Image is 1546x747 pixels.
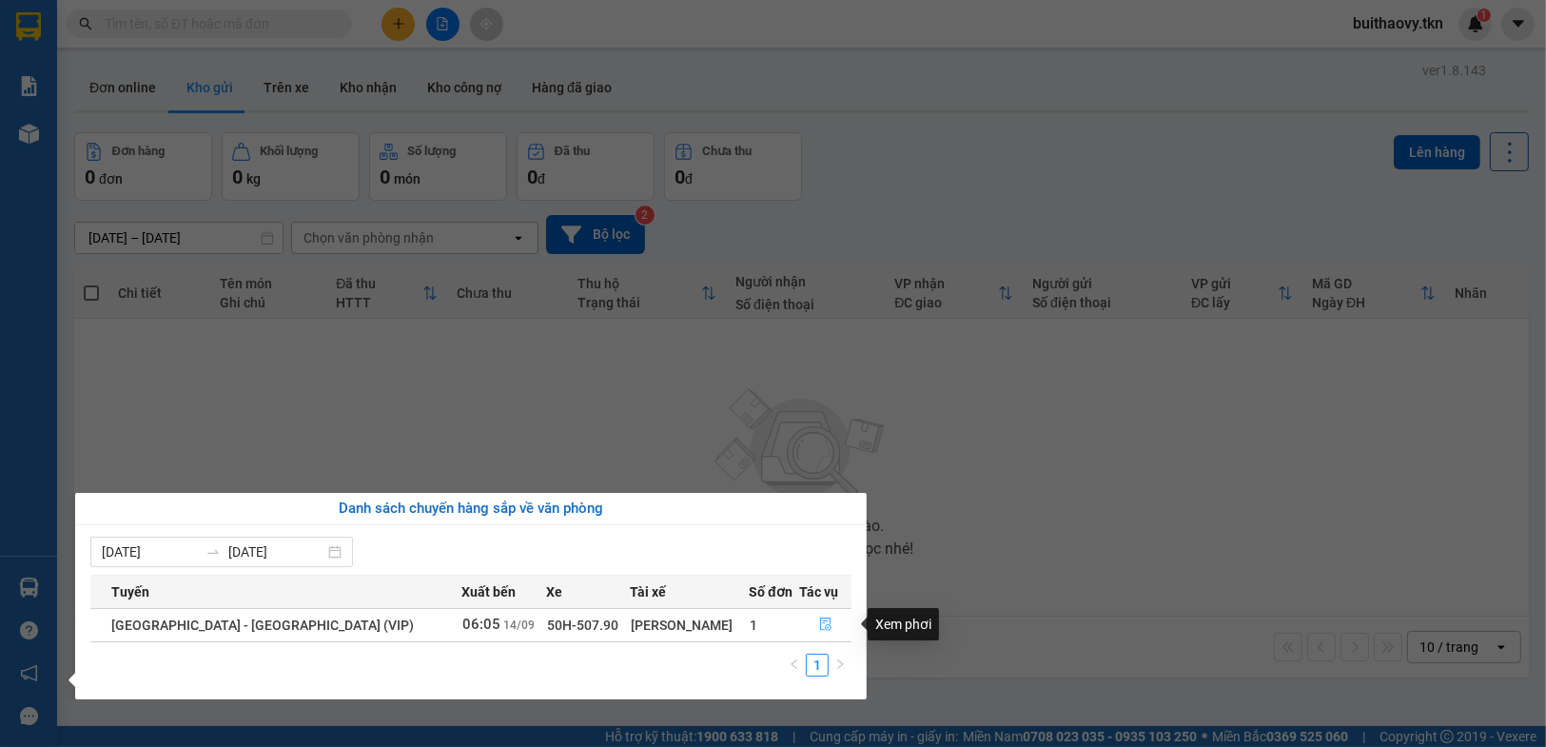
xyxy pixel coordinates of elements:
span: 14/09 [503,619,535,632]
button: file-done [800,610,851,640]
span: Tác vụ [799,581,838,602]
button: right [829,654,851,677]
span: to [205,544,221,560]
div: Danh sách chuyến hàng sắp về văn phòng [90,498,851,521]
span: Tài xế [630,581,666,602]
div: [PERSON_NAME] [631,615,748,636]
li: Previous Page [783,654,806,677]
li: 1 [806,654,829,677]
span: 50H-507.90 [547,618,618,633]
span: Số đơn [749,581,793,602]
span: left [789,659,800,670]
li: Next Page [829,654,851,677]
span: [GEOGRAPHIC_DATA] - [GEOGRAPHIC_DATA] (VIP) [111,618,414,633]
span: Xuất bến [461,581,516,602]
span: 1 [750,618,757,633]
button: left [783,654,806,677]
a: 1 [807,655,828,676]
span: Xe [546,581,562,602]
span: right [834,659,846,670]
div: Xem phơi [868,608,939,640]
input: Đến ngày [228,541,324,562]
span: 06:05 [462,616,500,633]
span: file-done [819,618,832,633]
span: swap-right [205,544,221,560]
span: Tuyến [111,581,149,602]
input: Từ ngày [102,541,198,562]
